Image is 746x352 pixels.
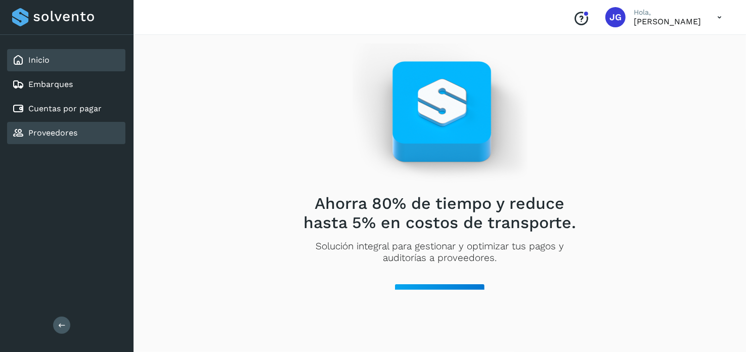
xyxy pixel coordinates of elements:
[28,104,102,113] a: Cuentas por pagar
[7,73,125,96] div: Embarques
[296,241,584,264] p: Solución integral para gestionar y optimizar tus pagos y auditorías a proveedores.
[28,128,77,138] a: Proveedores
[634,8,701,17] p: Hola,
[296,194,584,233] h2: Ahorra 80% de tiempo y reduce hasta 5% en costos de transporte.
[353,37,528,186] img: Empty state image
[7,98,125,120] div: Cuentas por pagar
[7,49,125,71] div: Inicio
[7,122,125,144] div: Proveedores
[28,55,50,65] a: Inicio
[634,17,701,26] p: JAIRO GUILLERMO ASPERÓ
[28,79,73,89] a: Embarques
